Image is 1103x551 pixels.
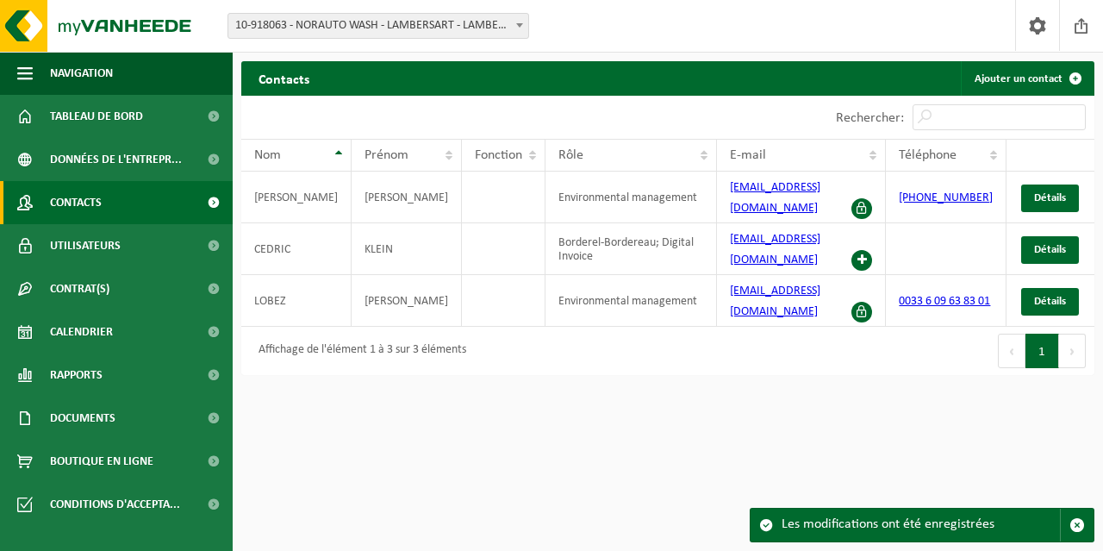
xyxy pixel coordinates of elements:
td: [PERSON_NAME] [352,172,462,223]
button: Next [1059,334,1086,368]
span: Utilisateurs [50,224,121,267]
span: Données de l'entrepr... [50,138,182,181]
a: Ajouter un contact [961,61,1093,96]
span: Rapports [50,354,103,397]
span: Contacts [50,181,102,224]
td: Environmental management [545,275,717,327]
a: Détails [1021,185,1079,212]
span: Calendrier [50,310,113,354]
button: 1 [1025,334,1059,368]
span: Navigation [50,52,113,95]
div: Affichage de l'élément 1 à 3 sur 3 éléments [250,335,466,366]
h2: Contacts [241,61,327,95]
td: Environmental management [545,172,717,223]
td: LOBEZ [241,275,352,327]
button: Previous [998,334,1025,368]
td: Borderel-Bordereau; Digital Invoice [545,223,717,275]
a: Détails [1021,236,1079,264]
label: Rechercher: [836,111,904,125]
td: KLEIN [352,223,462,275]
span: Conditions d'accepta... [50,483,180,526]
a: [EMAIL_ADDRESS][DOMAIN_NAME] [730,285,820,318]
td: [PERSON_NAME] [352,275,462,327]
span: Détails [1034,244,1066,255]
a: [PHONE_NUMBER] [899,191,993,204]
a: [EMAIL_ADDRESS][DOMAIN_NAME] [730,233,820,266]
span: Détails [1034,296,1066,307]
a: Détails [1021,288,1079,316]
span: Documents [50,397,115,440]
span: Nom [254,148,281,162]
div: Les modifications ont été enregistrées [782,509,1060,542]
span: Contrat(s) [50,267,109,310]
td: [PERSON_NAME] [241,172,352,223]
span: Prénom [365,148,408,162]
span: 10-918063 - NORAUTO WASH - LAMBERSART - LAMBERSART [228,14,528,38]
span: Téléphone [899,148,957,162]
a: 0033 6 09 63 83 01 [899,295,990,308]
span: Fonction [475,148,522,162]
td: CEDRIC [241,223,352,275]
span: E-mail [730,148,766,162]
span: Tableau de bord [50,95,143,138]
span: Rôle [558,148,583,162]
a: [EMAIL_ADDRESS][DOMAIN_NAME] [730,181,820,215]
span: Détails [1034,192,1066,203]
span: 10-918063 - NORAUTO WASH - LAMBERSART - LAMBERSART [227,13,529,39]
span: Boutique en ligne [50,440,153,483]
